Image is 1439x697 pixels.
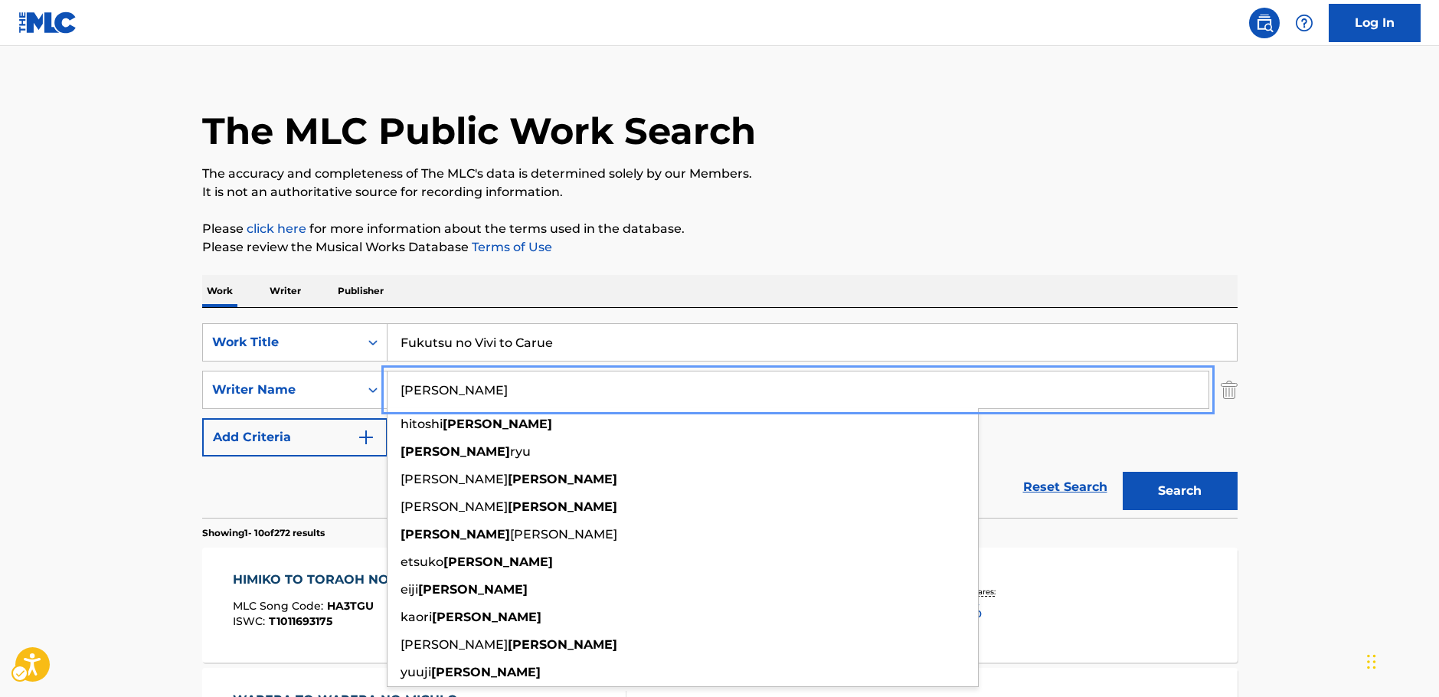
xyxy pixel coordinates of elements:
[202,220,1238,238] p: Please for more information about the terms used in the database.
[432,610,541,624] strong: [PERSON_NAME]
[233,571,490,589] div: HIMIKO TO TORAOH NO MONOGATARI
[508,499,617,514] strong: [PERSON_NAME]
[18,11,77,34] img: MLC Logo
[1123,472,1238,510] button: Search
[1329,4,1421,42] a: Log In
[212,333,350,352] div: Work Title
[401,555,443,569] span: etsuko
[443,555,553,569] strong: [PERSON_NAME]
[401,665,431,679] span: yuuji
[202,323,1238,518] form: Search Form
[1255,14,1274,32] img: search
[333,275,388,307] p: Publisher
[508,637,617,652] strong: [PERSON_NAME]
[508,472,617,486] strong: [PERSON_NAME]
[202,183,1238,201] p: It is not an authoritative source for recording information.
[443,417,552,431] strong: [PERSON_NAME]
[212,381,350,399] div: Writer Name
[469,240,552,254] a: Terms of Use
[265,275,306,307] p: Writer
[247,221,306,236] a: click here
[401,637,508,652] span: [PERSON_NAME]
[269,614,332,628] span: T1011693175
[327,599,374,613] span: HA3TGU
[202,526,325,540] p: Showing 1 - 10 of 272 results
[431,665,541,679] strong: [PERSON_NAME]
[401,499,508,514] span: [PERSON_NAME]
[401,610,432,624] span: kaori
[401,527,510,542] strong: [PERSON_NAME]
[202,548,1238,663] a: HIMIKO TO TORAOH NO MONOGATARIMLC Song Code:HA3TGUISWC:T1011693175Writers (1)[PERSON_NAME]Recordi...
[1362,623,1439,697] iframe: Hubspot Iframe
[1362,623,1439,697] div: Chat Widget
[510,527,617,542] span: [PERSON_NAME]
[233,599,327,613] span: MLC Song Code :
[1015,470,1115,504] a: Reset Search
[388,324,1237,361] input: Search...
[202,165,1238,183] p: The accuracy and completeness of The MLC's data is determined solely by our Members.
[202,238,1238,257] p: Please review the Musical Works Database
[401,472,508,486] span: [PERSON_NAME]
[202,275,237,307] p: Work
[388,371,1208,408] input: Search...
[357,428,375,447] img: 9d2ae6d4665cec9f34b9.svg
[202,108,756,154] h1: The MLC Public Work Search
[202,418,388,456] button: Add Criteria
[510,444,531,459] span: ryu
[1367,639,1376,685] div: Drag
[1295,14,1313,32] img: help
[401,582,418,597] span: eiji
[233,614,269,628] span: ISWC :
[401,444,510,459] strong: [PERSON_NAME]
[401,417,443,431] span: hitoshi
[418,582,528,597] strong: [PERSON_NAME]
[1221,371,1238,409] img: Delete Criterion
